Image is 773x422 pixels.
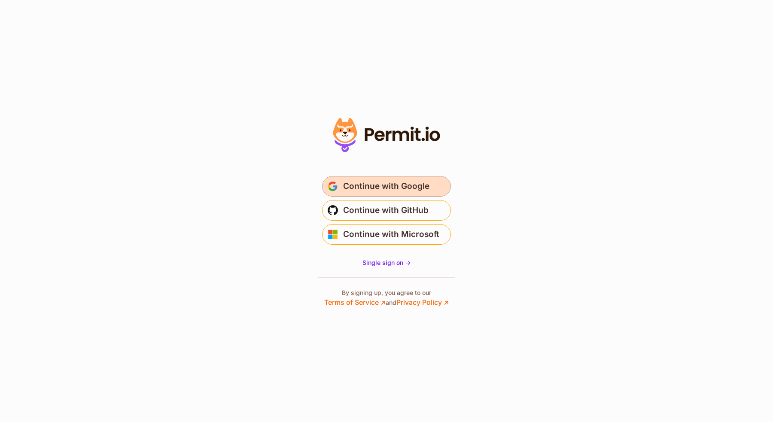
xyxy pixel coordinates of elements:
[322,224,451,245] button: Continue with Microsoft
[362,258,411,267] a: Single sign on ->
[343,203,429,217] span: Continue with GitHub
[343,228,439,241] span: Continue with Microsoft
[324,288,449,307] p: By signing up, you agree to our and
[396,298,449,307] a: Privacy Policy ↗
[322,200,451,221] button: Continue with GitHub
[362,259,411,266] span: Single sign on ->
[322,176,451,197] button: Continue with Google
[324,298,386,307] a: Terms of Service ↗
[343,179,429,193] span: Continue with Google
